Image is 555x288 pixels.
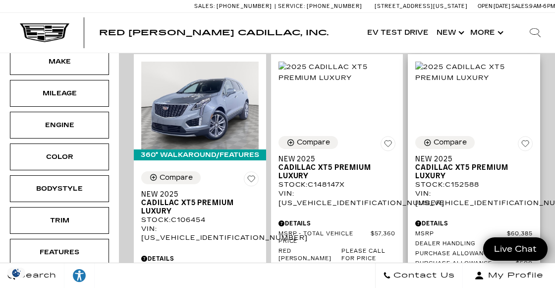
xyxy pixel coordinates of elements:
[381,136,395,155] button: Save Vehicle
[244,171,259,190] button: Save Vehicle
[341,248,395,263] span: Please call for price
[415,240,533,248] a: Dealer Handling $689
[134,149,266,160] div: 360° WalkAround/Features
[278,163,388,180] span: Cadillac XT5 Premium Luxury
[415,250,513,258] span: Purchase Allowance
[511,3,529,9] span: Sales:
[141,62,259,149] img: 2025 Cadillac XT5 Premium Luxury
[217,3,272,9] span: [PHONE_NUMBER]
[518,136,533,155] button: Save Vehicle
[141,190,251,199] span: New 2025
[415,189,533,207] div: VIN: [US_VEHICLE_IDENTIFICATION_NUMBER]
[415,260,513,268] span: Purchase Allowance
[10,80,109,107] div: MileageMileage
[35,215,84,226] div: Trim
[35,183,84,194] div: Bodystyle
[278,248,341,263] span: Red [PERSON_NAME]
[375,3,468,9] a: [STREET_ADDRESS][US_STATE]
[141,199,251,216] span: Cadillac XT5 Premium Luxury
[515,13,555,53] div: Search
[463,263,555,288] button: Open user profile menu
[141,190,259,216] a: New 2025Cadillac XT5 Premium Luxury
[35,56,84,67] div: Make
[278,155,396,180] a: New 2025Cadillac XT5 Premium Luxury
[297,138,330,147] div: Compare
[35,88,84,99] div: Mileage
[415,136,475,149] button: Compare Vehicle
[483,237,548,261] a: Live Chat
[5,268,28,278] img: Opt-Out Icon
[484,269,544,283] span: My Profile
[415,250,533,258] a: Purchase Allowance $500
[10,48,109,75] div: MakeMake
[415,240,513,248] span: Dealer Handling
[391,269,455,283] span: Contact Us
[278,189,396,207] div: VIN: [US_VEHICLE_IDENTIFICATION_NUMBER]
[141,216,259,224] div: Stock : C106454
[10,112,109,139] div: EngineEngine
[415,180,533,189] div: Stock : C152588
[5,268,28,278] section: Click to Open Cookie Consent Modal
[35,151,84,162] div: Color
[275,3,365,9] a: Service: [PHONE_NUMBER]
[507,230,533,238] span: $60,385
[10,175,109,202] div: BodystyleBodystyle
[64,268,94,283] div: Explore your accessibility options
[10,239,109,266] div: FeaturesFeatures
[10,144,109,170] div: ColorColor
[160,173,193,182] div: Compare
[99,29,329,37] a: Red [PERSON_NAME] Cadillac, Inc.
[415,163,525,180] span: Cadillac XT5 Premium Luxury
[278,3,305,9] span: Service:
[415,230,533,238] a: MSRP $60,385
[99,28,329,37] span: Red [PERSON_NAME] Cadillac, Inc.
[278,180,396,189] div: Stock : C148147X
[415,155,533,180] a: New 2025Cadillac XT5 Premium Luxury
[415,230,507,238] span: MSRP
[415,219,533,228] div: Pricing Details - New 2025 Cadillac XT5 Premium Luxury
[35,120,84,131] div: Engine
[278,136,338,149] button: Compare Vehicle
[278,230,371,245] span: MSRP - Total Vehicle Price
[194,3,275,9] a: Sales: [PHONE_NUMBER]
[433,13,466,53] a: New
[415,62,533,83] img: 2025 Cadillac XT5 Premium Luxury
[141,171,201,184] button: Compare Vehicle
[20,23,69,42] img: Cadillac Dark Logo with Cadillac White Text
[478,3,510,9] span: Open [DATE]
[278,155,388,163] span: New 2025
[363,13,433,53] a: EV Test Drive
[489,243,542,255] span: Live Chat
[35,247,84,258] div: Features
[434,138,467,147] div: Compare
[307,3,362,9] span: [PHONE_NUMBER]
[415,260,533,268] a: Purchase Allowance $500
[141,254,259,263] div: Pricing Details - New 2025 Cadillac XT5 Premium Luxury
[10,207,109,234] div: TrimTrim
[278,230,396,245] a: MSRP - Total Vehicle Price $57,360
[375,263,463,288] a: Contact Us
[64,263,95,288] a: Explore your accessibility options
[466,13,505,53] button: More
[278,219,396,228] div: Pricing Details - New 2025 Cadillac XT5 Premium Luxury
[141,224,259,242] div: VIN: [US_VEHICLE_IDENTIFICATION_NUMBER]
[194,3,215,9] span: Sales:
[415,155,525,163] span: New 2025
[371,230,396,245] span: $57,360
[15,269,56,283] span: Search
[278,62,396,83] img: 2025 Cadillac XT5 Premium Luxury
[278,248,396,263] a: Red [PERSON_NAME] Please call for price
[529,3,555,9] span: 9 AM-6 PM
